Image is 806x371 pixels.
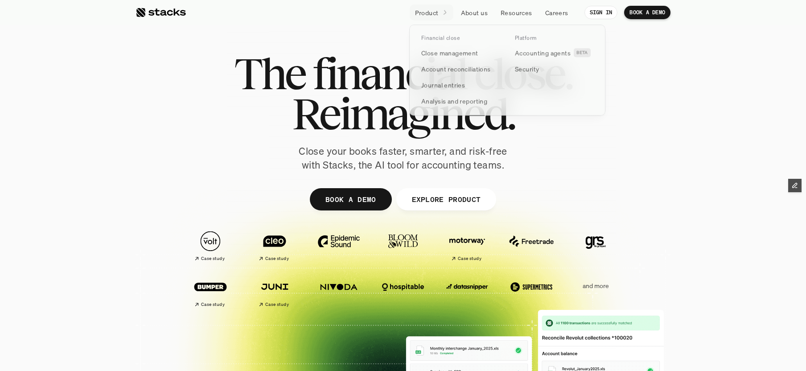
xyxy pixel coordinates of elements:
[416,77,505,93] a: Journal entries
[247,272,302,311] a: Case study
[292,144,514,172] p: Close your books faster, smarter, and risk-free with Stacks, the AI tool for accounting teams.
[590,9,613,16] p: SIGN IN
[540,4,574,21] a: Careers
[624,6,670,19] a: BOOK A DEMO
[421,64,491,74] p: Account reconciliations
[201,256,225,261] h2: Case study
[629,9,665,16] p: BOOK A DEMO
[411,193,481,206] p: EXPLORE PRODUCT
[510,61,599,77] a: Security
[458,256,481,261] h2: Case study
[234,54,305,94] span: The
[183,227,238,265] a: Case study
[396,188,496,210] a: EXPLORE PRODUCT
[265,302,289,307] h2: Case study
[310,188,392,210] a: BOOK A DEMO
[456,4,493,21] a: About us
[421,48,478,58] p: Close management
[515,35,537,41] p: Platform
[292,94,514,134] span: Reimagined.
[515,48,571,58] p: Accounting agents
[788,179,802,192] button: Edit Framer Content
[201,302,225,307] h2: Case study
[584,6,618,19] a: SIGN IN
[510,45,599,61] a: Accounting agentsBETA
[440,227,495,265] a: Case study
[183,272,238,311] a: Case study
[495,4,538,21] a: Resources
[313,54,466,94] span: financial
[415,8,439,17] p: Product
[421,96,487,106] p: Analysis and reporting
[421,35,460,41] p: Financial close
[421,80,465,90] p: Journal entries
[416,61,505,77] a: Account reconciliations
[568,282,623,290] p: and more
[247,227,302,265] a: Case study
[325,193,376,206] p: BOOK A DEMO
[576,50,588,56] h2: BETA
[545,8,568,17] p: Careers
[416,45,505,61] a: Close management
[515,64,539,74] p: Security
[461,8,488,17] p: About us
[265,256,289,261] h2: Case study
[416,93,505,109] a: Analysis and reporting
[501,8,532,17] p: Resources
